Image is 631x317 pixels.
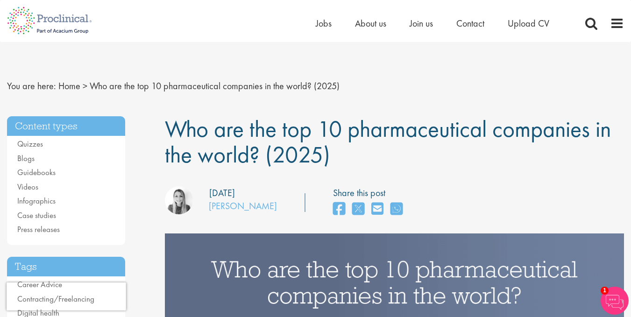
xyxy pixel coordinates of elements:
[7,282,126,310] iframe: reCAPTCHA
[17,224,60,234] a: Press releases
[601,287,609,295] span: 1
[83,80,87,92] span: >
[508,17,549,29] a: Upload CV
[209,186,235,200] div: [DATE]
[7,257,125,277] h3: Tags
[316,17,332,29] a: Jobs
[17,182,38,192] a: Videos
[7,80,56,92] span: You are here:
[17,139,43,149] a: Quizzes
[17,167,56,177] a: Guidebooks
[390,199,403,219] a: share on whats app
[7,116,125,136] h3: Content types
[371,199,383,219] a: share on email
[333,199,345,219] a: share on facebook
[17,210,56,220] a: Case studies
[58,80,80,92] a: breadcrumb link
[17,196,56,206] a: Infographics
[165,186,193,214] img: Hannah Burke
[165,114,611,169] span: Who are the top 10 pharmaceutical companies in the world? (2025)
[355,17,386,29] a: About us
[17,279,62,289] a: Career Advice
[601,287,629,315] img: Chatbot
[17,153,35,163] a: Blogs
[352,199,364,219] a: share on twitter
[90,80,340,92] span: Who are the top 10 pharmaceutical companies in the world? (2025)
[333,186,407,200] label: Share this post
[410,17,433,29] a: Join us
[456,17,484,29] a: Contact
[209,200,277,212] a: [PERSON_NAME]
